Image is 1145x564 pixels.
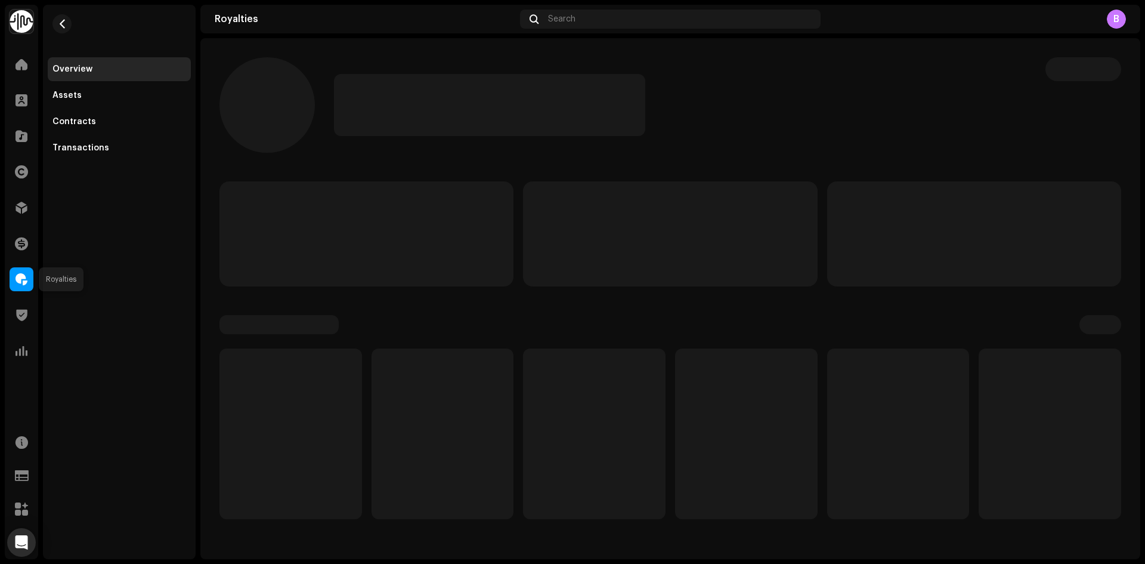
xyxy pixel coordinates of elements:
[52,91,82,100] div: Assets
[10,10,33,33] img: 0f74c21f-6d1c-4dbc-9196-dbddad53419e
[48,57,191,81] re-m-nav-item: Overview
[548,14,575,24] span: Search
[7,528,36,557] div: Open Intercom Messenger
[1107,10,1126,29] div: B
[48,84,191,107] re-m-nav-item: Assets
[48,110,191,134] re-m-nav-item: Contracts
[52,117,96,127] div: Contracts
[215,14,515,24] div: Royalties
[52,143,109,153] div: Transactions
[48,136,191,160] re-m-nav-item: Transactions
[52,64,92,74] div: Overview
